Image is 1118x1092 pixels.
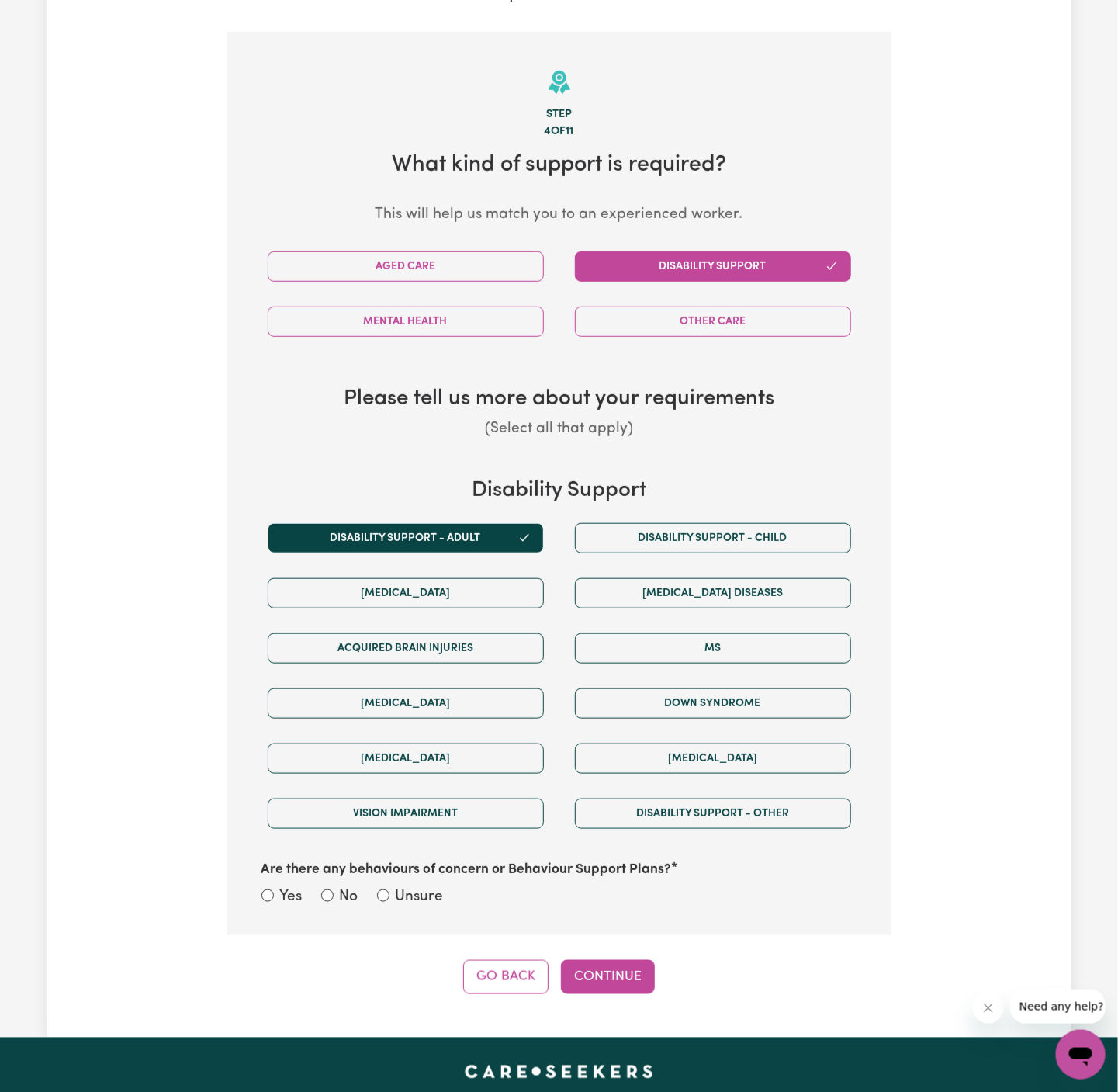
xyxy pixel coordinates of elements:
p: (Select all that apply) [252,418,867,441]
div: 4 of 11 [252,123,867,140]
button: Continue [561,960,655,994]
button: Disability support - Child [575,523,851,553]
button: Disability support - Other [575,799,851,829]
button: Vision impairment [268,799,544,829]
h2: What kind of support is required? [252,152,867,179]
button: [MEDICAL_DATA] [268,578,544,608]
button: MS [575,633,851,664]
button: [MEDICAL_DATA] Diseases [575,578,851,608]
label: Yes [280,886,303,909]
a: Careseekers home page [465,1066,653,1078]
button: Other Care [575,307,851,337]
iframe: Button to launch messaging window [1056,1030,1106,1080]
button: Disability Support [575,251,851,282]
button: Mental Health [268,307,544,337]
button: Acquired Brain Injuries [268,633,544,664]
button: Aged Care [268,251,544,282]
label: Are there any behaviours of concern or Behaviour Support Plans? [261,860,672,880]
div: Step [252,106,867,123]
button: [MEDICAL_DATA] [268,744,544,774]
iframe: Message from company [1010,990,1106,1024]
h3: Disability Support [252,478,867,504]
p: This will help us match you to an experienced worker. [252,204,867,227]
button: [MEDICAL_DATA] [268,688,544,719]
button: Down syndrome [575,688,851,719]
button: [MEDICAL_DATA] [575,744,851,774]
h3: Please tell us more about your requirements [252,387,867,413]
button: Go Back [463,960,549,994]
label: No [340,886,358,909]
label: Unsure [396,886,444,909]
iframe: Close message [973,993,1004,1024]
button: Disability support - Adult [268,523,544,553]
